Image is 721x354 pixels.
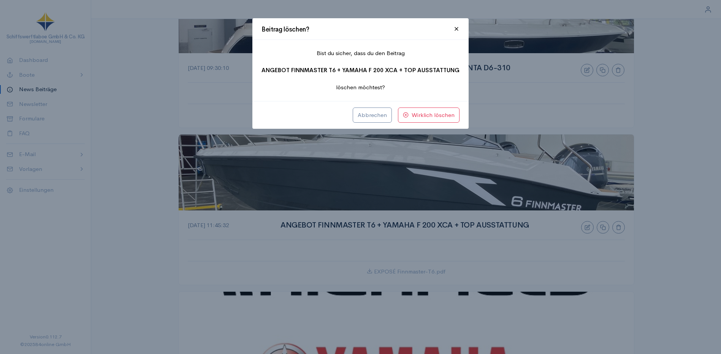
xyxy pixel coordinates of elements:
[261,26,309,33] div: Beitrag löschen?
[261,66,460,74] b: ANGEBOT FINNMASTER T6 + YAMAHA F 200 XCA + TOP AUSSTATTUNG
[353,107,392,123] button: Abbrechen
[358,111,387,120] span: Abbrechen
[398,107,460,123] button: Wirklich löschen
[403,111,455,120] span: Wirklich löschen
[261,49,460,92] p: Bist du sicher, dass du den Beitrag löschen möchtest?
